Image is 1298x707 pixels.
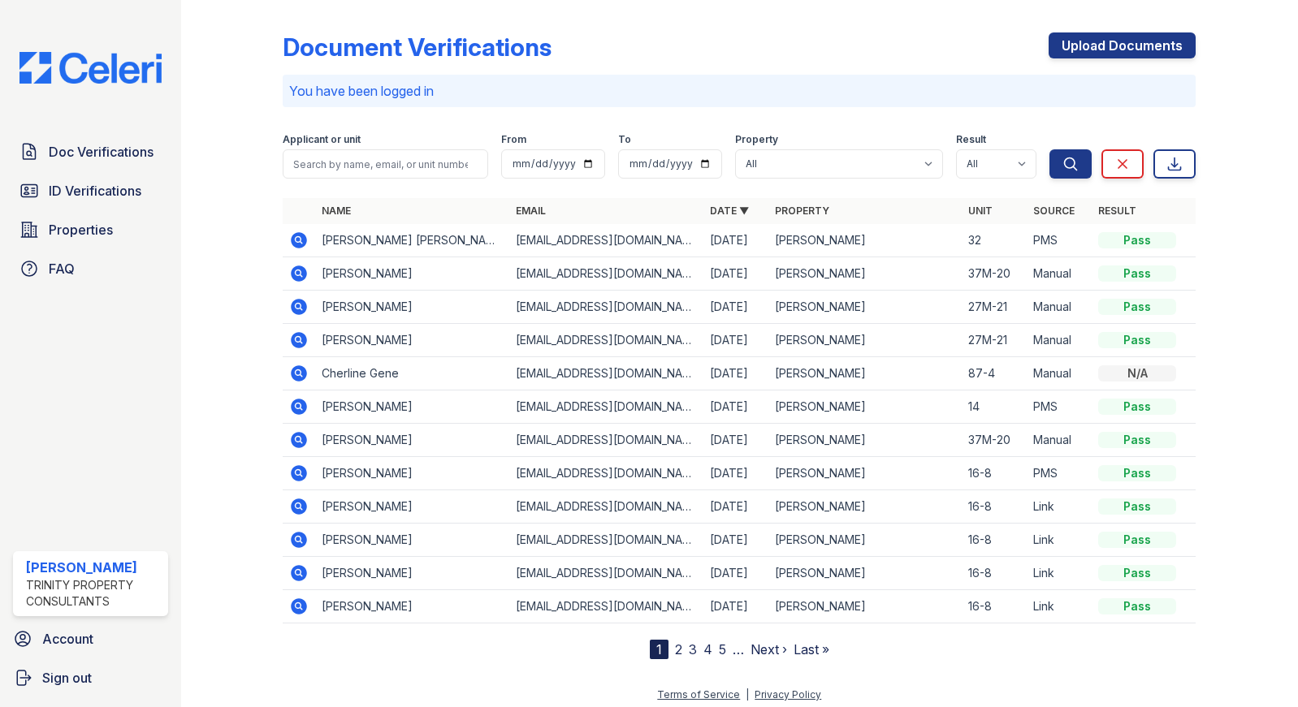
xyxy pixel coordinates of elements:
td: [PERSON_NAME] [768,490,963,524]
td: Link [1027,557,1092,590]
a: Last » [794,641,829,657]
div: N/A [1098,365,1176,382]
a: Account [6,623,175,655]
span: FAQ [49,259,75,278]
td: Manual [1027,324,1092,357]
button: Sign out [6,662,175,694]
a: 4 [703,641,712,657]
td: [PERSON_NAME] [PERSON_NAME] [315,224,509,257]
td: [PERSON_NAME] [768,324,963,357]
td: [DATE] [703,557,768,590]
td: [EMAIL_ADDRESS][DOMAIN_NAME] [509,590,703,623]
td: [EMAIL_ADDRESS][DOMAIN_NAME] [509,557,703,590]
a: Name [322,205,351,217]
td: 37M-20 [962,424,1027,457]
span: Sign out [42,668,92,688]
div: | [746,688,749,701]
label: Result [956,133,986,146]
a: FAQ [13,252,168,285]
div: Pass [1098,498,1176,515]
div: Pass [1098,532,1176,548]
td: [PERSON_NAME] [768,390,963,424]
td: [PERSON_NAME] [768,257,963,291]
td: [PERSON_NAME] [315,457,509,490]
td: [PERSON_NAME] [768,291,963,324]
td: [DATE] [703,490,768,524]
td: 27M-21 [962,291,1027,324]
span: Account [42,629,93,649]
div: Pass [1098,232,1176,248]
td: 37M-20 [962,257,1027,291]
div: Document Verifications [283,32,552,62]
td: Link [1027,490,1092,524]
div: 1 [650,640,668,659]
td: Manual [1027,291,1092,324]
label: From [501,133,526,146]
div: Pass [1098,465,1176,481]
td: [PERSON_NAME] [315,590,509,623]
td: [DATE] [703,324,768,357]
label: Property [735,133,778,146]
a: Properties [13,213,168,246]
div: Trinity Property Consultants [26,577,162,610]
td: [PERSON_NAME] [315,424,509,457]
td: Link [1027,524,1092,557]
td: 16-8 [962,557,1027,590]
td: [PERSON_NAME] [768,557,963,590]
td: [PERSON_NAME] [315,390,509,424]
a: 3 [689,641,697,657]
a: Terms of Service [657,688,740,701]
div: [PERSON_NAME] [26,558,162,577]
td: PMS [1027,457,1092,490]
td: [DATE] [703,357,768,390]
td: 87-4 [962,357,1027,390]
div: Pass [1098,265,1176,282]
div: Pass [1098,299,1176,315]
td: [EMAIL_ADDRESS][DOMAIN_NAME] [509,390,703,424]
td: [PERSON_NAME] [315,524,509,557]
td: [EMAIL_ADDRESS][DOMAIN_NAME] [509,257,703,291]
td: [PERSON_NAME] [315,324,509,357]
td: Cherline Gene [315,357,509,390]
td: PMS [1027,390,1092,424]
td: [PERSON_NAME] [768,590,963,623]
td: [PERSON_NAME] [768,357,963,390]
td: [EMAIL_ADDRESS][DOMAIN_NAME] [509,324,703,357]
a: Next › [751,641,787,657]
td: [EMAIL_ADDRESS][DOMAIN_NAME] [509,524,703,557]
td: [PERSON_NAME] [768,424,963,457]
td: Manual [1027,424,1092,457]
span: ID Verifications [49,181,141,200]
label: Applicant or unit [283,133,361,146]
td: Link [1027,590,1092,623]
td: 27M-21 [962,324,1027,357]
td: [EMAIL_ADDRESS][DOMAIN_NAME] [509,357,703,390]
a: Upload Documents [1049,32,1196,58]
td: [PERSON_NAME] [315,291,509,324]
td: 16-8 [962,490,1027,524]
td: 16-8 [962,457,1027,490]
a: Privacy Policy [755,688,821,701]
td: [DATE] [703,590,768,623]
a: ID Verifications [13,175,168,207]
img: CE_Logo_Blue-a8612792a0a2168367f1c8372b55b34899dd931a85d93a1a3d3e32e68fde9ad4.png [6,52,175,84]
div: Pass [1098,399,1176,415]
td: [DATE] [703,224,768,257]
td: Manual [1027,257,1092,291]
td: [PERSON_NAME] [315,557,509,590]
a: Unit [968,205,993,217]
td: [PERSON_NAME] [315,257,509,291]
div: Pass [1098,432,1176,448]
a: Property [775,205,829,217]
td: [DATE] [703,257,768,291]
td: [PERSON_NAME] [768,524,963,557]
a: 2 [675,641,682,657]
td: [PERSON_NAME] [768,457,963,490]
td: [EMAIL_ADDRESS][DOMAIN_NAME] [509,490,703,524]
a: Email [516,205,546,217]
td: [PERSON_NAME] [315,490,509,524]
label: To [618,133,631,146]
div: Pass [1098,598,1176,614]
td: [DATE] [703,424,768,457]
td: Manual [1027,357,1092,390]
